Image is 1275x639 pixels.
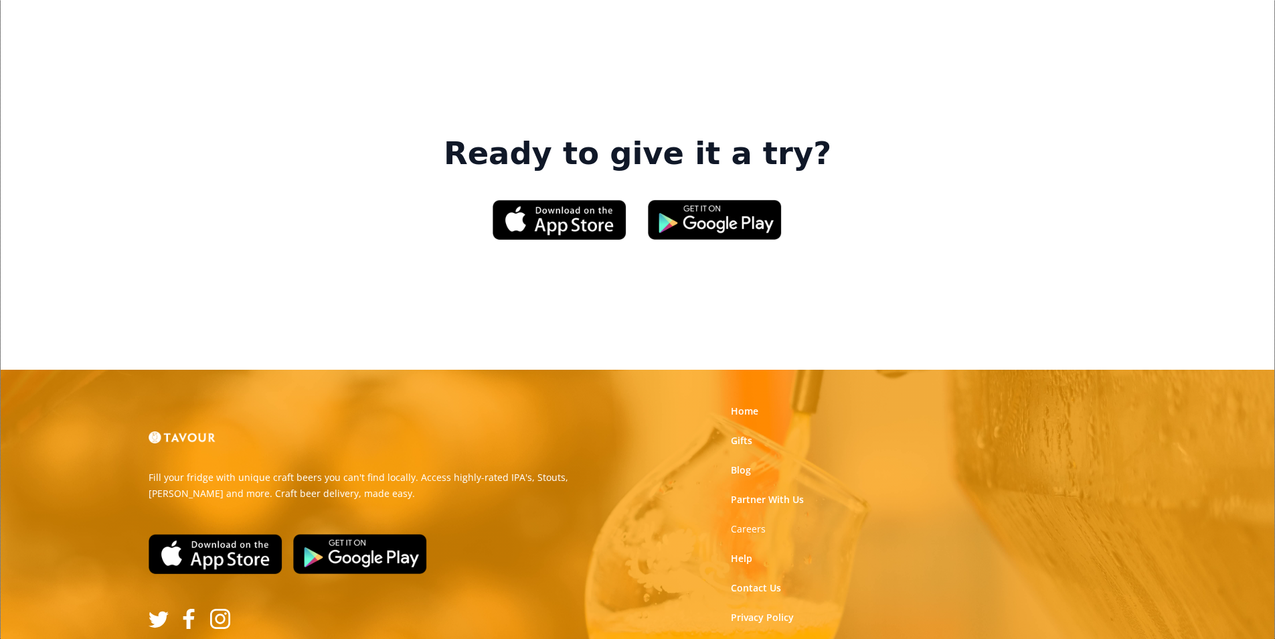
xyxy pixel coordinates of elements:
[731,493,804,506] a: Partner With Us
[444,135,831,173] strong: Ready to give it a try?
[731,611,794,624] a: Privacy Policy
[149,470,628,502] p: Fill your fridge with unique craft beers you can't find locally. Access highly-rated IPA's, Stout...
[731,552,752,565] a: Help
[731,522,766,535] strong: Careers
[731,581,781,595] a: Contact Us
[731,522,766,536] a: Careers
[731,434,752,447] a: Gifts
[731,405,758,418] a: Home
[731,464,751,477] a: Blog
